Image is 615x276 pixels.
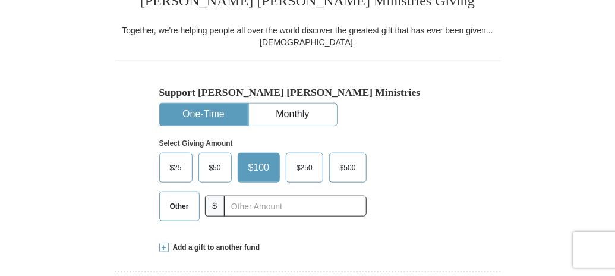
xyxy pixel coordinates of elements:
[169,243,260,253] span: Add a gift to another fund
[334,159,362,177] span: $500
[205,196,225,217] span: $
[249,103,337,126] button: Monthly
[291,159,318,177] span: $250
[159,86,456,99] h5: Support [PERSON_NAME] [PERSON_NAME] Ministries
[203,159,227,177] span: $50
[164,197,195,215] span: Other
[159,139,233,148] strong: Select Giving Amount
[164,159,188,177] span: $25
[242,159,276,177] span: $100
[115,24,501,48] div: Together, we're helping people all over the world discover the greatest gift that has ever been g...
[224,196,366,217] input: Other Amount
[160,103,248,126] button: One-Time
